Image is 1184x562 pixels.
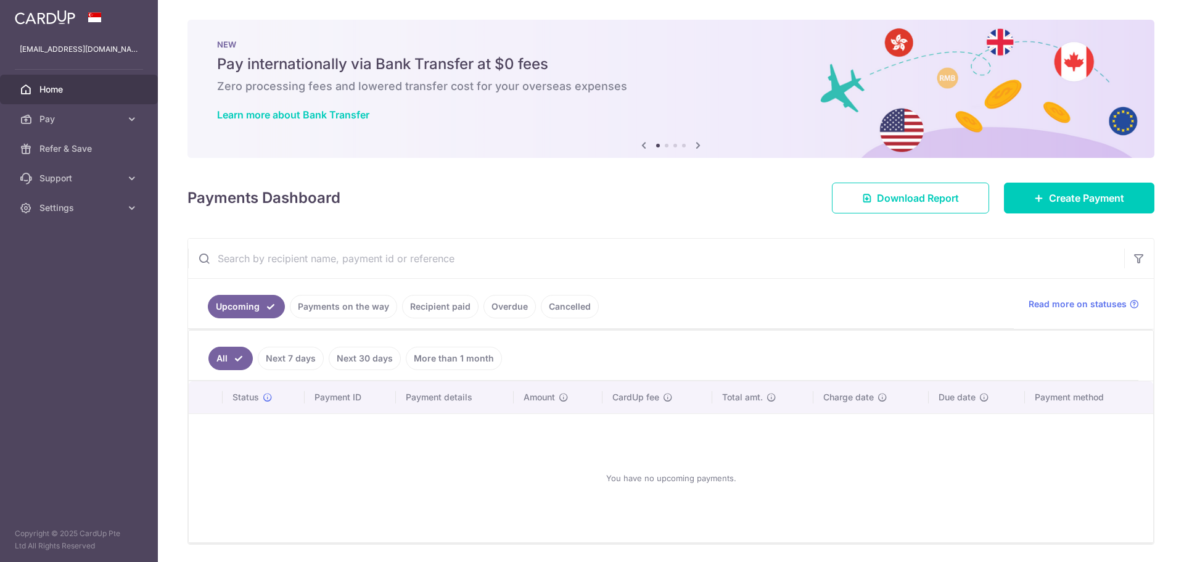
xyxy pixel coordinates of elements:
a: Payments on the way [290,295,397,318]
span: CardUp fee [612,391,659,403]
a: More than 1 month [406,347,502,370]
th: Payment ID [305,381,396,413]
span: Settings [39,202,121,214]
span: Status [232,391,259,403]
p: NEW [217,39,1125,49]
span: Support [39,172,121,184]
div: You have no upcoming payments. [203,424,1138,532]
p: [EMAIL_ADDRESS][DOMAIN_NAME] [20,43,138,56]
span: Total amt. [722,391,763,403]
span: Refer & Save [39,143,121,155]
a: Overdue [483,295,536,318]
span: Due date [939,391,976,403]
span: Charge date [823,391,874,403]
a: All [208,347,253,370]
input: Search by recipient name, payment id or reference [188,239,1124,278]
span: Amount [524,391,555,403]
h4: Payments Dashboard [187,187,340,209]
th: Payment method [1025,381,1153,413]
iframe: Opens a widget where you can find more information [1101,525,1172,556]
a: Read more on statuses [1029,298,1139,310]
a: Learn more about Bank Transfer [217,109,369,121]
span: Pay [39,113,121,125]
img: Bank transfer banner [187,20,1154,158]
a: Create Payment [1004,183,1154,213]
a: Upcoming [208,295,285,318]
span: Create Payment [1049,191,1124,205]
a: Cancelled [541,295,599,318]
span: Download Report [877,191,959,205]
a: Next 30 days [329,347,401,370]
a: Download Report [832,183,989,213]
a: Recipient paid [402,295,479,318]
h5: Pay internationally via Bank Transfer at $0 fees [217,54,1125,74]
th: Payment details [396,381,514,413]
h6: Zero processing fees and lowered transfer cost for your overseas expenses [217,79,1125,94]
a: Next 7 days [258,347,324,370]
span: Read more on statuses [1029,298,1127,310]
span: Home [39,83,121,96]
img: CardUp [15,10,75,25]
